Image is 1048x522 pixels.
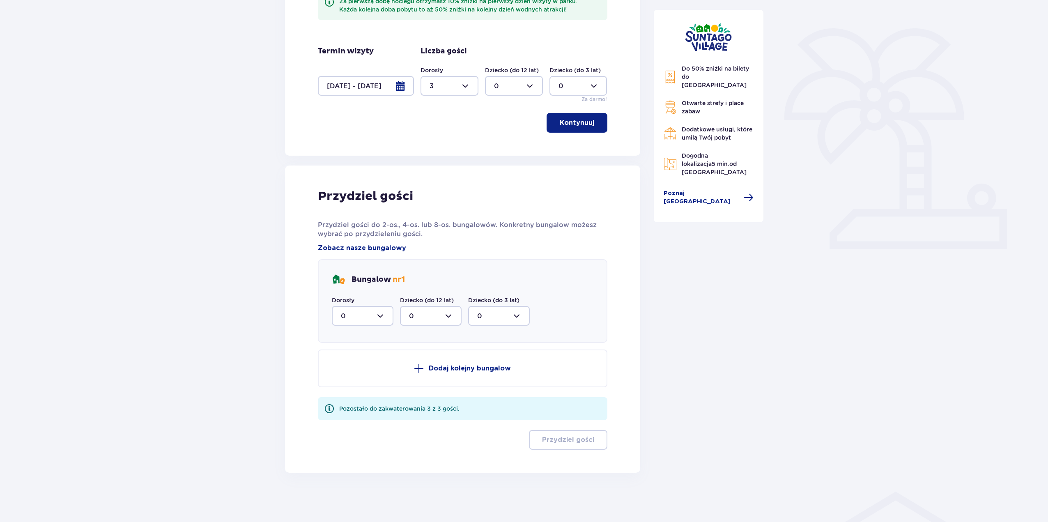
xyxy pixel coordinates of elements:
img: Restaurant Icon [664,127,677,140]
p: Liczba gości [421,46,467,56]
p: Przydziel gości [542,435,594,444]
span: nr 1 [393,275,405,284]
div: Pozostało do zakwaterowania 3 z 3 gości. [339,405,460,413]
img: Suntago Village [685,23,732,51]
span: Poznaj [GEOGRAPHIC_DATA] [664,189,739,206]
p: Bungalow [352,275,405,285]
label: Dorosły [332,296,354,304]
p: Przydziel gości do 2-os., 4-os. lub 8-os. bungalowów. Konkretny bungalow możesz wybrać po przydzi... [318,221,607,239]
span: Otwarte strefy i place zabaw [682,100,744,115]
label: Dziecko (do 12 lat) [485,66,539,74]
span: Dogodna lokalizacja od [GEOGRAPHIC_DATA] [682,152,747,175]
label: Dziecko (do 3 lat) [549,66,601,74]
img: Map Icon [664,157,677,170]
a: Poznaj [GEOGRAPHIC_DATA] [664,189,754,206]
p: Przydziel gości [318,189,413,204]
span: Dodatkowe usługi, które umilą Twój pobyt [682,126,752,141]
label: Dziecko (do 3 lat) [468,296,519,304]
button: Przydziel gości [529,430,607,450]
img: Grill Icon [664,101,677,114]
label: Dorosły [421,66,443,74]
p: Za darmo! [581,96,607,103]
button: Kontynuuj [547,113,607,133]
span: 5 min. [712,161,729,167]
p: Dodaj kolejny bungalow [429,364,511,373]
a: Zobacz nasze bungalowy [318,244,406,253]
span: Do 50% zniżki na bilety do [GEOGRAPHIC_DATA] [682,65,749,88]
button: Dodaj kolejny bungalow [318,350,607,387]
img: Discount Icon [664,70,677,84]
p: Termin wizyty [318,46,374,56]
p: Kontynuuj [560,118,594,127]
img: bungalows Icon [332,273,345,286]
label: Dziecko (do 12 lat) [400,296,454,304]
